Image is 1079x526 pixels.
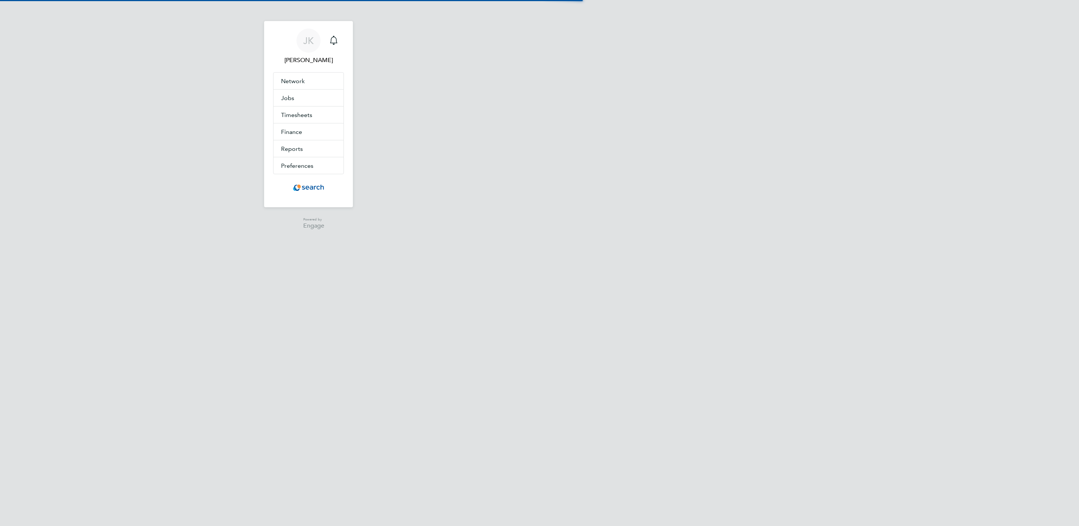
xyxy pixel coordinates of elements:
[303,216,324,223] span: Powered by
[274,140,343,157] button: Reports
[274,90,343,106] button: Jobs
[274,73,343,89] button: Network
[273,29,344,65] a: JK[PERSON_NAME]
[281,128,302,135] span: Finance
[273,182,344,194] a: Go to home page
[281,94,294,102] span: Jobs
[274,123,343,140] button: Finance
[281,78,305,85] span: Network
[281,145,303,152] span: Reports
[281,162,313,169] span: Preferences
[293,216,325,229] a: Powered byEngage
[274,157,343,174] button: Preferences
[281,111,312,119] span: Timesheets
[293,182,324,194] img: searchconsultancy-logo-retina.png
[274,106,343,123] button: Timesheets
[303,36,314,46] span: JK
[303,223,324,229] span: Engage
[273,56,344,65] span: Joe Kynaston
[264,21,353,207] nav: Main navigation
